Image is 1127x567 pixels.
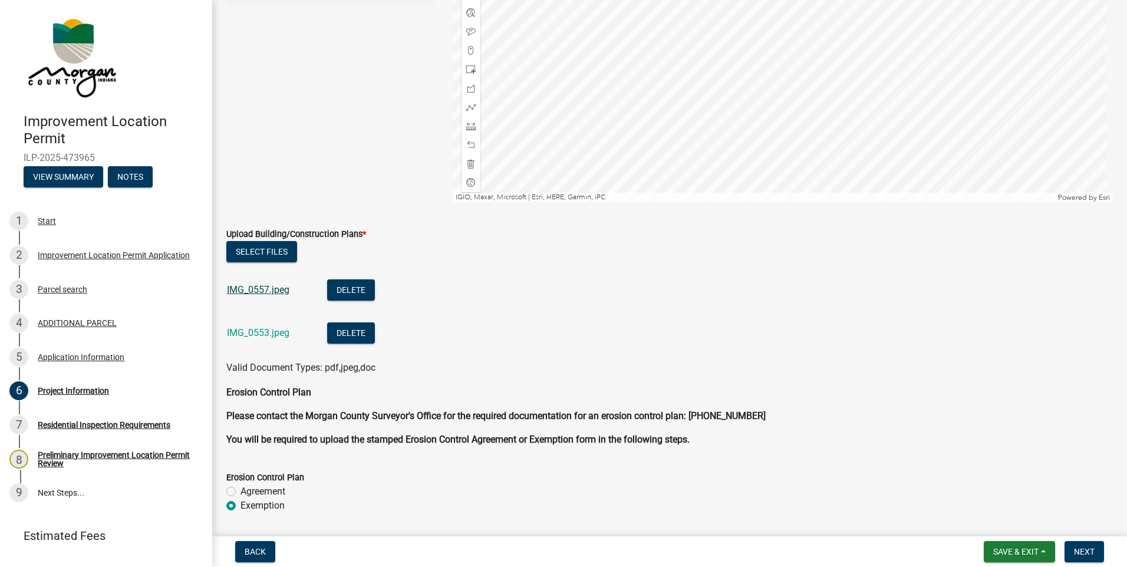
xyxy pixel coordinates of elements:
span: Valid Document Types: pdf,jpeg,doc [226,362,375,373]
wm-modal-confirm: Delete Document [327,328,375,339]
wm-modal-confirm: Summary [24,173,103,182]
span: Next [1074,547,1095,556]
button: View Summary [24,166,103,187]
div: Improvement Location Permit Application [38,251,190,259]
button: Next [1065,541,1104,562]
button: Select files [226,241,297,262]
button: Notes [108,166,153,187]
label: Exemption [240,499,285,513]
div: IGIO, Maxar, Microsoft | Esri, HERE, Garmin, iPC [453,193,1056,202]
img: Morgan County, Indiana [24,12,118,101]
div: 4 [9,314,28,332]
button: Save & Exit [984,541,1055,562]
label: Upload Building/Construction Plans [226,230,366,239]
div: Parcel search [38,285,87,294]
a: Esri [1099,193,1110,202]
div: 1 [9,212,28,230]
div: Powered by [1055,193,1113,202]
strong: Erosion Control Plan [226,387,311,398]
div: 6 [9,381,28,400]
button: Delete [327,279,375,301]
strong: Please contact the Morgan County Surveyor's Office for the required documentation for an erosion ... [226,410,766,421]
div: 9 [9,483,28,502]
label: Agreement [240,484,285,499]
div: ADDITIONAL PARCEL [38,319,117,327]
button: Delete [327,322,375,344]
div: Application Information [38,353,124,361]
strong: You will be required to upload the stamped Erosion Control Agreement or Exemption form in the fol... [226,434,690,445]
wm-modal-confirm: Notes [108,173,153,182]
div: Preliminary Improvement Location Permit Review [38,451,193,467]
div: 3 [9,280,28,299]
span: Save & Exit [993,547,1039,556]
a: IMG_0557.jpeg [227,284,289,295]
span: Back [245,547,266,556]
wm-modal-confirm: Delete Document [327,285,375,296]
button: Back [235,541,275,562]
a: IMG_0553.jpeg [227,327,289,338]
span: ILP-2025-473965 [24,152,189,163]
div: Residential Inspection Requirements [38,421,170,429]
div: Start [38,217,56,225]
div: 2 [9,246,28,265]
div: Project Information [38,387,109,395]
label: Erosion Control Plan [226,474,304,482]
a: Estimated Fees [9,524,193,548]
h4: Improvement Location Permit [24,113,203,147]
div: 8 [9,450,28,469]
div: 5 [9,348,28,367]
div: 7 [9,416,28,434]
